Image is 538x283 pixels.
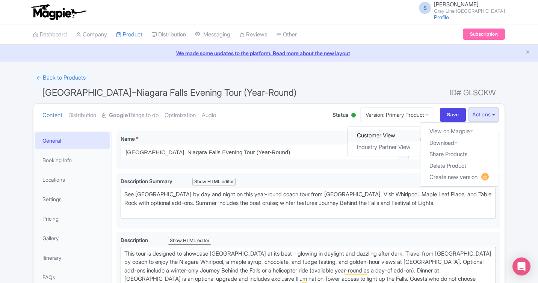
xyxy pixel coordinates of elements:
[420,149,498,160] a: Share Products
[348,130,420,141] a: Customer View
[420,126,498,137] a: View on Magpie
[332,111,348,119] span: Status
[420,172,498,183] a: Create new version
[419,2,431,14] span: S
[29,4,88,20] img: logo-ab69f6fb50320c5b225c76a69d11143b.png
[239,24,267,45] a: Reviews
[35,249,110,266] a: Itinerary
[33,24,67,45] a: Dashboard
[434,9,505,14] small: Gray Line [GEOGRAPHIC_DATA]
[440,108,466,122] input: Save
[360,107,434,122] a: Version: Primary Product
[168,237,211,245] div: Show HTML editor
[350,110,357,122] div: Active
[121,237,149,243] span: Description
[434,1,479,8] span: [PERSON_NAME]
[35,210,110,227] a: Pricing
[102,104,159,127] a: GoogleThings to do
[35,171,110,188] a: Locations
[35,132,110,149] a: General
[449,85,496,100] span: ID# GLSCKW
[151,24,186,45] a: Distribution
[420,160,498,172] a: Delete Product
[121,135,135,142] span: Name
[5,49,533,57] a: We made some updates to the platform. Read more about the new layout
[124,190,492,216] div: See [GEOGRAPHIC_DATA] by day and night on this year-round coach tour from [GEOGRAPHIC_DATA]. Visi...
[35,230,110,247] a: Gallery
[463,29,505,40] a: Subscription
[469,108,499,122] button: Actions
[76,24,107,45] a: Company
[192,178,236,186] div: Show HTML editor
[42,87,297,98] span: [GEOGRAPHIC_DATA]–Niagara Falls Evening Tour (Year-Round)
[33,71,89,85] a: ← Back to Products
[121,178,174,184] span: Description Summary
[420,137,498,149] a: Download
[195,24,230,45] a: Messaging
[42,104,62,127] a: Content
[165,104,196,127] a: Optimization
[348,141,420,153] a: Industry Partner View
[525,48,530,57] button: Close announcement
[68,104,96,127] a: Distribution
[109,111,128,120] strong: Google
[202,104,216,127] a: Audio
[512,257,530,275] div: Open Intercom Messenger
[35,191,110,208] a: Settings
[414,2,505,14] a: S [PERSON_NAME] Gray Line [GEOGRAPHIC_DATA]
[276,24,297,45] a: Other
[116,24,142,45] a: Product
[35,152,110,169] a: Booking Info
[434,14,449,20] a: Profile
